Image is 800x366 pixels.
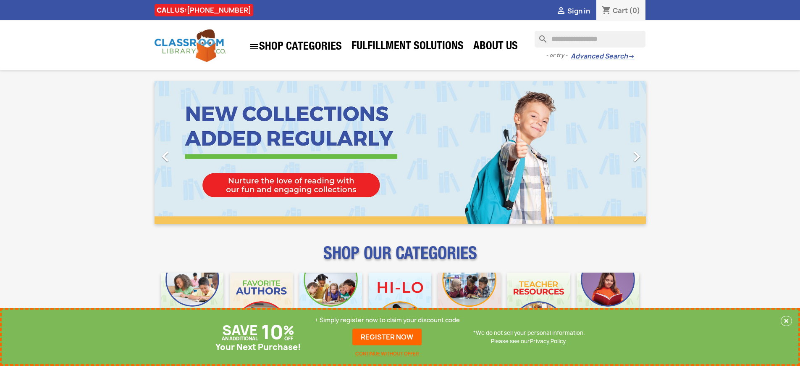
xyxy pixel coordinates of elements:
p: SHOP OUR CATEGORIES [155,251,646,266]
img: CLC_Favorite_Authors_Mobile.jpg [230,273,293,335]
img: CLC_Teacher_Resources_Mobile.jpg [507,273,570,335]
img: CLC_Dyslexia_Mobile.jpg [577,273,639,335]
a: [PHONE_NUMBER] [187,5,251,15]
a: About Us [469,39,522,56]
i: search [535,31,545,41]
ul: Carousel container [155,81,646,224]
i:  [626,146,647,167]
img: Classroom Library Company [155,29,226,62]
span: → [628,52,634,61]
img: CLC_Bulk_Mobile.jpg [161,273,224,335]
img: CLC_Fiction_Nonfiction_Mobile.jpg [438,273,501,335]
span: - or try - [546,51,571,60]
img: CLC_Phonics_And_Decodables_Mobile.jpg [299,273,362,335]
i:  [155,146,176,167]
i: shopping_cart [601,6,611,16]
span: Cart [613,6,628,15]
a:  Sign in [556,6,590,16]
span: (0) [629,6,640,15]
a: Advanced Search→ [571,52,634,61]
span: Sign in [567,6,590,16]
img: CLC_HiLo_Mobile.jpg [369,273,431,335]
a: Previous [155,81,228,224]
div: CALL US: [155,4,253,16]
i:  [556,6,566,16]
i:  [249,42,259,52]
input: Search [535,31,645,48]
a: Next [572,81,646,224]
a: SHOP CATEGORIES [245,37,346,56]
a: Fulfillment Solutions [347,39,468,56]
